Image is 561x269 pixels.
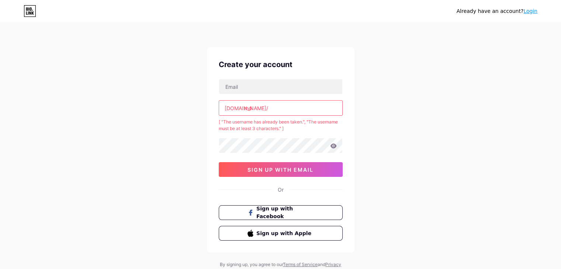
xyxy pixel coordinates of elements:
[256,230,314,237] span: Sign up with Apple
[219,59,343,70] div: Create your account
[225,104,268,112] div: [DOMAIN_NAME]/
[219,79,342,94] input: Email
[219,226,343,241] button: Sign up with Apple
[219,119,343,132] div: [ "The username has already been taken.", "The username must be at least 3 characters." ]
[247,167,314,173] span: sign up with email
[523,8,537,14] a: Login
[457,7,537,15] div: Already have an account?
[256,205,314,220] span: Sign up with Facebook
[219,205,343,220] button: Sign up with Facebook
[219,162,343,177] button: sign up with email
[283,262,318,267] a: Terms of Service
[219,101,342,115] input: username
[278,186,284,193] div: Or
